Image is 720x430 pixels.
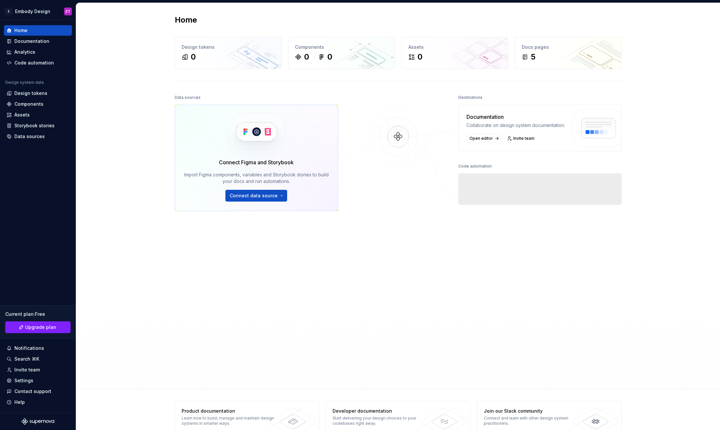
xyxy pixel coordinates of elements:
a: Docs pages5 [515,37,622,69]
div: Product documentation [182,408,277,414]
div: Storybook stories [14,122,55,129]
div: Connect Figma and Storybook [219,158,294,166]
div: Contact support [14,388,51,395]
div: 0 [417,52,422,62]
div: Analytics [14,49,35,55]
div: Developer documentation [333,408,428,414]
span: Connect data source [230,192,278,199]
div: Documentation [466,113,565,121]
div: Assets [14,112,30,118]
a: Analytics [4,47,72,57]
div: Code automation [458,162,492,171]
div: Code automation [14,60,54,66]
div: Help [14,399,25,405]
div: 5 [531,52,535,62]
a: Invite team [4,365,72,375]
a: Documentation [4,36,72,46]
a: Components00 [288,37,395,69]
div: E [5,8,12,15]
div: Destinations [458,93,483,102]
div: Assets [408,44,501,50]
div: Search ⌘K [14,356,39,362]
div: Join our Slack community [484,408,579,414]
a: Assets [4,110,72,120]
div: Current plan : Free [5,311,71,317]
div: Import Figma components, variables and Storybook stories to build your docs and run automations. [184,171,329,185]
svg: Supernova Logo [22,418,54,425]
div: Design tokens [182,44,275,50]
button: Contact support [4,386,72,397]
a: Invite team [505,134,537,143]
a: Upgrade plan [5,321,71,333]
div: Home [14,27,27,34]
div: Components [14,101,43,107]
a: Design tokens0 [175,37,282,69]
div: Documentation [14,38,49,45]
div: Notifications [14,345,44,351]
h2: Home [175,15,197,25]
a: Design tokens [4,88,72,99]
div: Docs pages [522,44,615,50]
span: Open editor [469,136,493,141]
a: Data sources [4,131,72,142]
a: Assets0 [401,37,508,69]
div: Settings [14,377,33,384]
a: Storybook stories [4,120,72,131]
a: Home [4,25,72,36]
div: Connect and learn with other design system practitioners. [484,416,579,426]
div: Design system data [5,80,44,85]
div: Invite team [14,367,40,373]
div: Data sources [175,93,201,102]
button: Notifications [4,343,72,353]
a: Components [4,99,72,109]
button: Search ⌘K [4,354,72,364]
div: 0 [304,52,309,62]
div: Data sources [14,133,45,140]
span: Upgrade plan [25,324,56,331]
div: Start delivering your design choices to your codebases right away. [333,416,428,426]
div: Collaborate on design system documentation. [466,122,565,129]
button: Connect data source [225,190,287,202]
div: 0 [327,52,332,62]
a: Settings [4,375,72,386]
a: Open editor [466,134,501,143]
a: Code automation [4,58,72,68]
div: Embody Design [15,8,50,15]
div: Learn how to build, manage and maintain design systems in smarter ways. [182,416,277,426]
span: Invite team [513,136,534,141]
button: EEmbody DesignET [1,4,74,18]
div: Design tokens [14,90,47,97]
div: 0 [191,52,196,62]
button: Help [4,397,72,407]
div: Components [295,44,388,50]
div: ET [66,9,70,14]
